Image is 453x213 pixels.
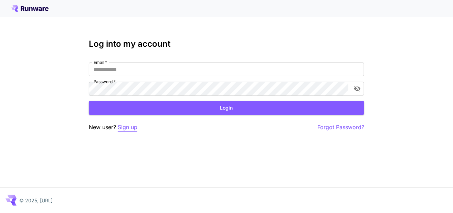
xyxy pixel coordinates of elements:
[89,39,364,49] h3: Log into my account
[351,82,364,95] button: toggle password visibility
[94,79,116,85] label: Password
[89,123,137,132] p: New user?
[317,123,364,132] button: Forgot Password?
[19,197,53,204] p: © 2025, [URL]
[118,123,137,132] button: Sign up
[94,59,107,65] label: Email
[89,101,364,115] button: Login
